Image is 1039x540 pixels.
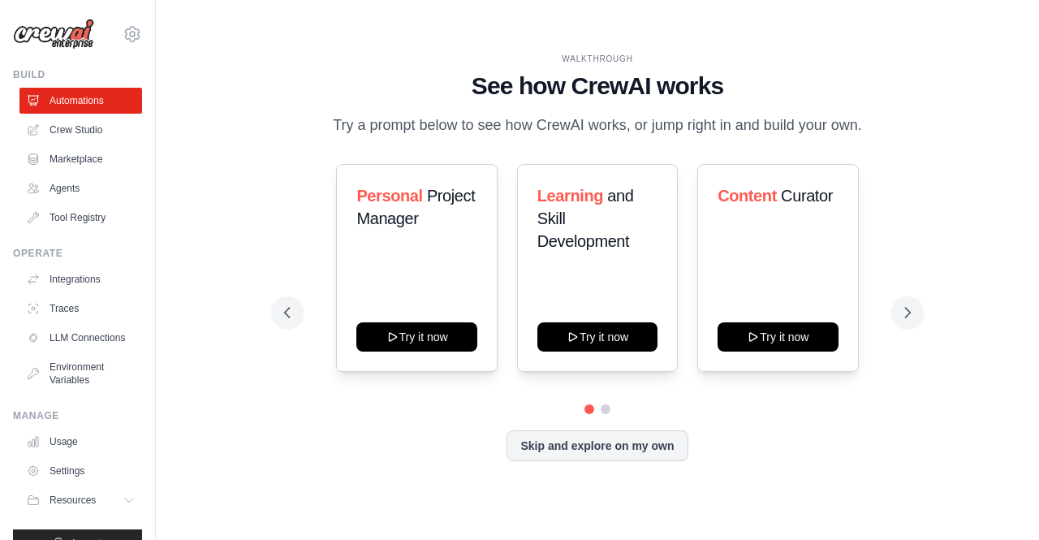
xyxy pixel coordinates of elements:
button: Try it now [718,322,838,352]
div: WALKTHROUGH [284,53,910,65]
a: Crew Studio [19,117,142,143]
div: Build [13,68,142,81]
span: Curator [781,187,833,205]
a: Traces [19,296,142,322]
span: Project Manager [356,187,475,227]
button: Try it now [537,322,657,352]
span: Personal [356,187,422,205]
img: Logo [13,19,94,50]
span: Resources [50,494,96,507]
span: Learning [537,187,603,205]
div: Operate [13,247,142,260]
button: Skip and explore on my own [507,430,688,461]
a: Usage [19,429,142,455]
a: LLM Connections [19,325,142,351]
div: Manage [13,409,142,422]
span: Content [718,187,777,205]
a: Environment Variables [19,354,142,393]
a: Marketplace [19,146,142,172]
a: Automations [19,88,142,114]
button: Try it now [356,322,476,352]
button: Resources [19,487,142,513]
p: Try a prompt below to see how CrewAI works, or jump right in and build your own. [325,114,870,137]
a: Agents [19,175,142,201]
a: Integrations [19,266,142,292]
a: Tool Registry [19,205,142,231]
span: and Skill Development [537,187,634,250]
a: Settings [19,458,142,484]
h1: See how CrewAI works [284,71,910,101]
